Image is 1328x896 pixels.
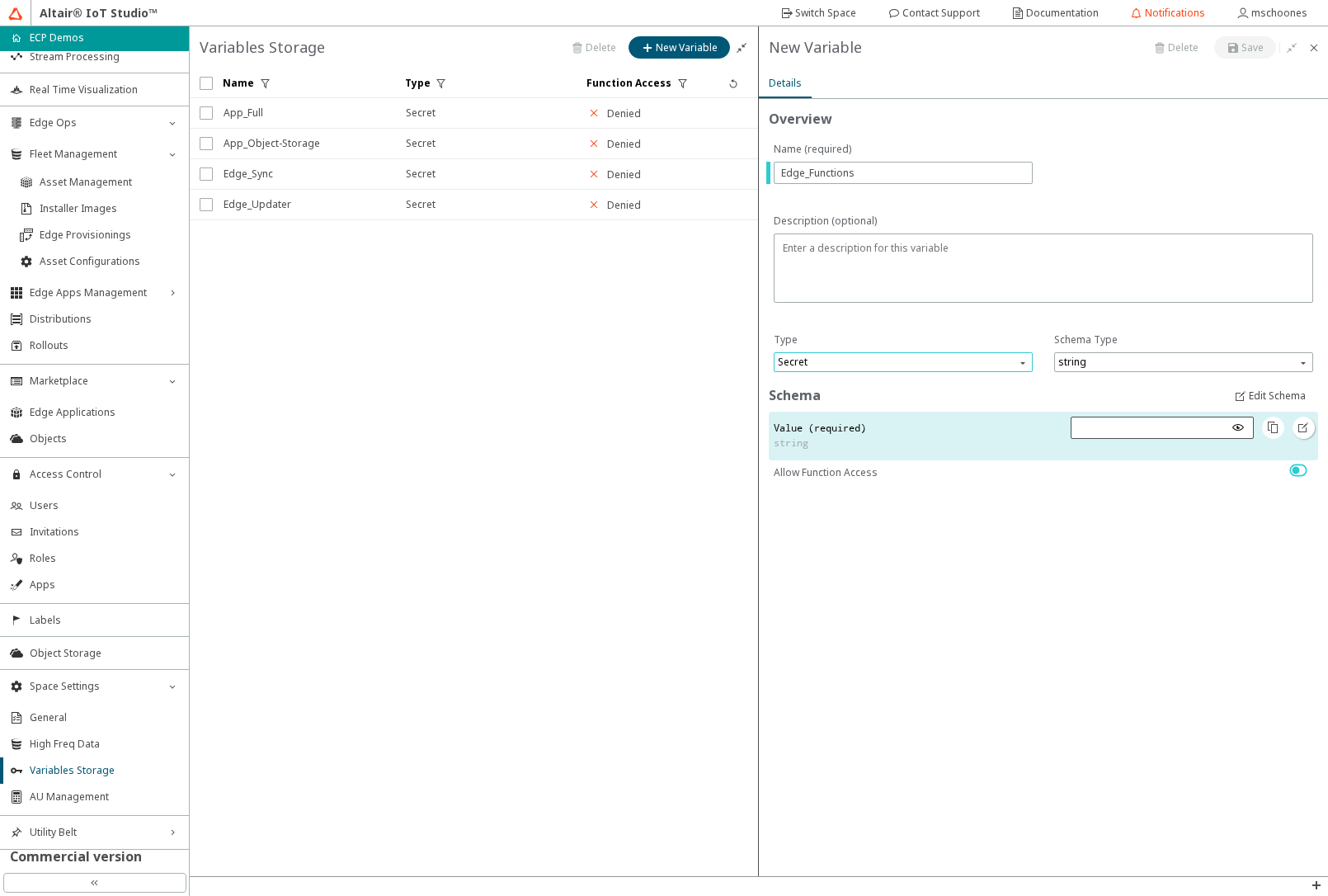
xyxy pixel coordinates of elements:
span: Installer Images [40,202,179,215]
span: Object Storage [30,647,179,660]
span: Distributions [30,313,179,326]
span: Denied [607,167,641,182]
span: Marketplace [30,375,159,388]
span: Edge Ops [30,116,159,130]
span: Objects [30,432,179,446]
span: Utility Belt [30,826,159,839]
span: Edge Applications [30,406,179,419]
span: Roles [30,552,179,565]
div: Secret [406,129,567,158]
span: Invitations [30,526,179,539]
span: Edge Apps Management [30,286,159,299]
div: Secret [778,352,808,372]
span: Denied [607,106,641,120]
label: Type [774,332,1033,347]
unity-typography: Overview [769,109,1318,135]
span: Apps [30,578,179,592]
p: Allow Function Access [774,465,878,480]
unity-typography: Schema [769,385,821,412]
span: Space Settings [30,680,159,693]
span: General [30,711,179,724]
span: High Freq Data [30,738,179,751]
span: Asset Configurations [40,255,179,268]
div: Secret [406,159,567,189]
span: Variables Storage [30,764,179,777]
span: Asset Management [40,176,179,189]
span: Labels [30,614,179,627]
span: Denied [607,137,641,151]
span: Users [30,499,179,512]
span: Stream Processing [30,50,179,64]
span: Value (required) [774,421,866,436]
span: Edge Provisionings [40,229,179,242]
span: Access Control [30,468,159,481]
span: string [1058,352,1312,372]
span: AU Management [30,790,179,804]
span: Rollouts [30,339,179,352]
div: Secret [406,190,567,219]
span: Real Time Visualization [30,83,179,97]
span: string [774,436,866,450]
p: ECP Demos [30,31,84,45]
div: Secret [406,98,567,128]
label: Schema Type [1054,332,1313,347]
span: Denied [607,198,641,212]
span: Fleet Management [30,148,159,161]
